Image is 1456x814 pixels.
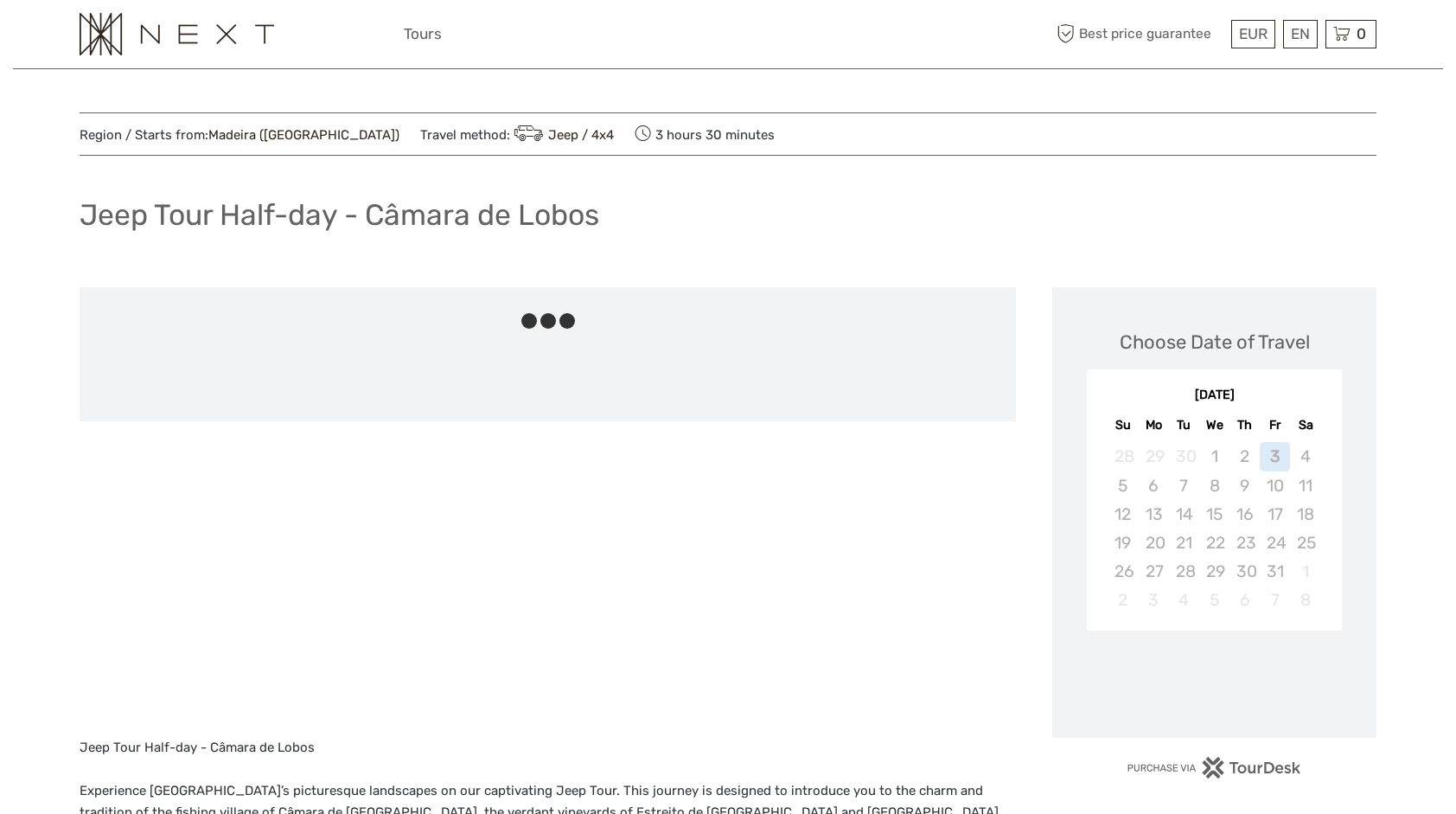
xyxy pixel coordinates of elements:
div: Not available Saturday, October 4th, 2025 [1290,442,1320,471]
div: Not available Tuesday, October 7th, 2025 [1169,471,1199,500]
span: 0 [1354,25,1369,42]
div: Not available Monday, October 13th, 2025 [1139,500,1169,529]
img: PurchaseViaTourDesk.png [1127,757,1302,779]
div: Not available Tuesday, October 21st, 2025 [1169,529,1199,557]
div: Not available Saturday, November 8th, 2025 [1290,586,1320,614]
div: Not available Thursday, October 23rd, 2025 [1229,529,1260,557]
div: Not available Thursday, November 6th, 2025 [1229,586,1260,614]
div: Not available Sunday, September 28th, 2025 [1108,442,1138,471]
div: Sa [1290,413,1320,437]
div: Not available Thursday, October 30th, 2025 [1229,557,1260,586]
div: Not available Saturday, November 1st, 2025 [1290,557,1320,586]
div: Not available Monday, October 6th, 2025 [1139,471,1169,500]
div: Loading... [1209,676,1220,687]
span: 3 hours 30 minutes [635,122,775,146]
div: Not available Friday, October 31st, 2025 [1260,557,1290,586]
div: [DATE] [1087,387,1342,405]
div: Not available Wednesday, October 15th, 2025 [1199,500,1229,529]
div: EN [1283,20,1318,48]
div: Not available Friday, October 17th, 2025 [1260,500,1290,529]
div: Not available Sunday, October 5th, 2025 [1108,471,1138,500]
div: Tu [1169,413,1199,437]
div: Not available Tuesday, October 14th, 2025 [1169,500,1199,529]
div: Not available Thursday, October 16th, 2025 [1229,500,1260,529]
span: Jeep Tour Half-day - Câmara de Lobos [80,740,315,755]
div: Not available Monday, October 20th, 2025 [1139,529,1169,557]
div: Not available Monday, October 27th, 2025 [1139,557,1169,586]
a: Tours [404,22,442,47]
div: Not available Sunday, October 26th, 2025 [1108,557,1138,586]
span: EUR [1239,25,1268,42]
div: Th [1229,413,1260,437]
div: Not available Thursday, October 9th, 2025 [1229,471,1260,500]
div: Not available Tuesday, September 30th, 2025 [1169,442,1199,471]
a: Madeira ([GEOGRAPHIC_DATA]) [208,127,399,143]
span: Region / Starts from: [80,126,399,144]
div: Not available Sunday, October 19th, 2025 [1108,529,1138,557]
div: Not available Friday, October 3rd, 2025 [1260,442,1290,471]
div: Not available Friday, October 24th, 2025 [1260,529,1290,557]
img: 3282-a978e506-1cde-4c38-be18-ebef36df7ad8_logo_small.png [80,13,274,55]
div: Not available Saturday, October 18th, 2025 [1290,500,1320,529]
div: Not available Tuesday, October 28th, 2025 [1169,557,1199,586]
div: Not available Saturday, October 11th, 2025 [1290,471,1320,500]
div: Not available Thursday, October 2nd, 2025 [1229,442,1260,471]
div: Not available Wednesday, October 22nd, 2025 [1199,529,1229,557]
div: Not available Saturday, October 25th, 2025 [1290,529,1320,557]
a: Jeep / 4x4 [510,127,614,143]
div: Not available Monday, November 3rd, 2025 [1139,586,1169,614]
span: Best price guarantee [1052,20,1227,48]
div: Fr [1260,413,1290,437]
div: Choose Date of Travel [1120,329,1310,356]
div: Not available Friday, October 10th, 2025 [1260,471,1290,500]
div: Not available Friday, November 7th, 2025 [1260,586,1290,614]
div: Not available Wednesday, October 29th, 2025 [1199,557,1229,586]
div: Not available Sunday, October 12th, 2025 [1108,500,1138,529]
div: Mo [1139,413,1169,437]
div: Su [1108,413,1138,437]
div: Not available Monday, September 29th, 2025 [1139,442,1169,471]
div: month 2025-10 [1092,442,1336,614]
div: Not available Wednesday, October 1st, 2025 [1199,442,1229,471]
div: We [1199,413,1229,437]
div: Not available Wednesday, October 8th, 2025 [1199,471,1229,500]
div: Not available Sunday, November 2nd, 2025 [1108,586,1138,614]
div: Not available Wednesday, November 5th, 2025 [1199,586,1229,614]
div: Not available Tuesday, November 4th, 2025 [1169,586,1199,614]
span: Travel method: [420,122,614,146]
h1: Jeep Tour Half-day - Câmara de Lobos [80,197,599,233]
